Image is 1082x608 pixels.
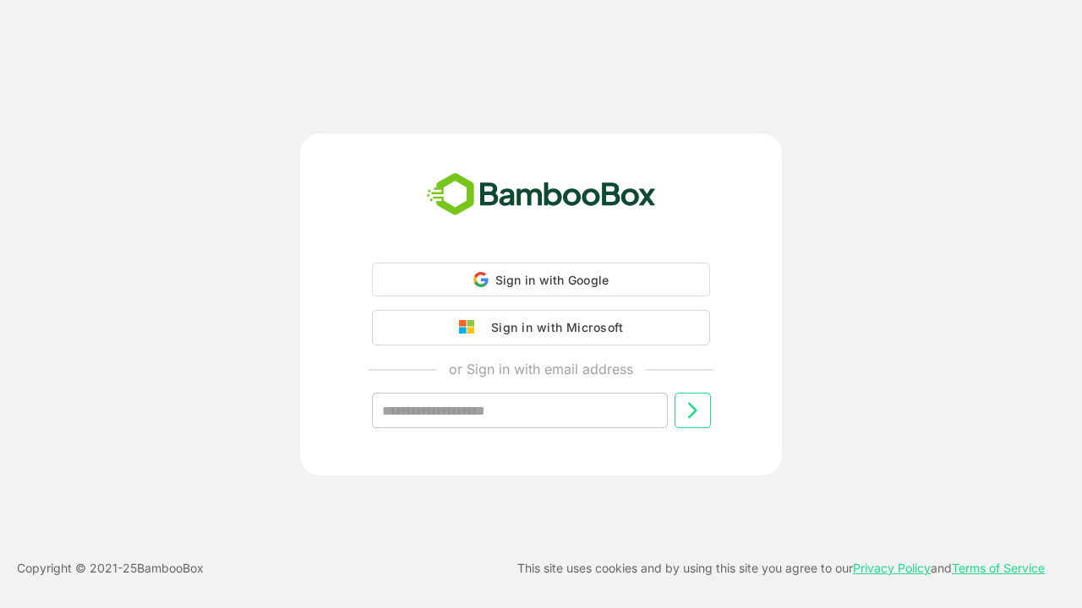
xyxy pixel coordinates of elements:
div: Sign in with Google [372,263,710,296]
a: Terms of Service [952,561,1045,575]
a: Privacy Policy [853,561,931,575]
p: or Sign in with email address [449,359,633,379]
p: Copyright © 2021- 25 BambooBox [17,558,204,578]
button: Sign in with Microsoft [372,310,710,345]
img: bamboobox [418,167,665,223]
div: Sign in with Microsoft [483,317,623,339]
span: Sign in with Google [495,273,609,287]
p: This site uses cookies and by using this site you agree to our and [517,558,1045,578]
img: google [459,320,483,335]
